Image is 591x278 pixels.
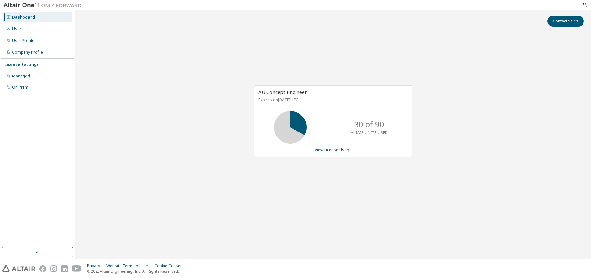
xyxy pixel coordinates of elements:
[12,50,43,55] div: Company Profile
[258,89,307,95] span: AU Concept Engineer
[351,130,388,135] p: ALTAIR UNITS USED
[3,2,85,8] img: Altair One
[12,85,28,90] div: On Prem
[547,16,584,27] button: Contact Sales
[50,265,57,272] img: instagram.svg
[258,97,406,103] p: Expires on [DATE] UTC
[61,265,68,272] img: linkedin.svg
[72,265,81,272] img: youtube.svg
[87,263,106,269] div: Privacy
[12,15,35,20] div: Dashboard
[12,38,34,43] div: User Profile
[12,74,30,79] div: Managed
[106,263,154,269] div: Website Terms of Use
[4,62,39,67] div: License Settings
[315,147,352,153] a: View License Usage
[39,265,46,272] img: facebook.svg
[87,269,188,274] p: © 2025 Altair Engineering, Inc. All Rights Reserved.
[154,263,188,269] div: Cookie Consent
[12,26,23,32] div: Users
[2,265,36,272] img: altair_logo.svg
[354,119,384,130] p: 30 of 90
